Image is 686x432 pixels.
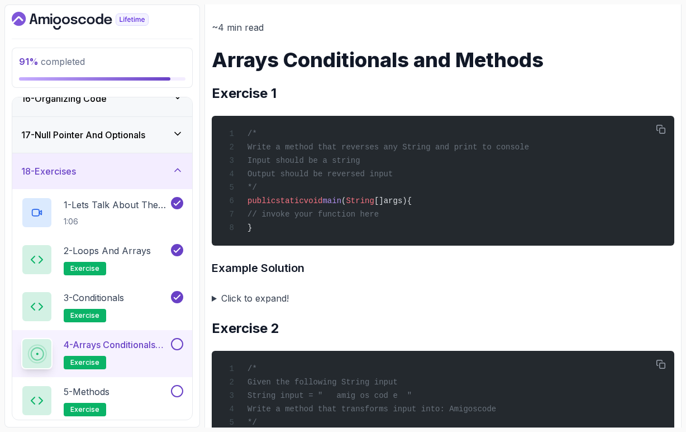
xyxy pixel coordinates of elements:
[374,196,412,205] span: []args){
[304,196,323,205] span: void
[322,196,341,205] span: main
[212,320,674,337] h2: Exercise 2
[21,128,145,142] h3: 17 - Null Pointer And Optionals
[247,391,412,400] span: String input = " amig os cod e "
[247,196,275,205] span: public
[12,12,174,30] a: Dashboard
[21,338,183,369] button: 4-Arrays Conditionals and Methodsexercise
[346,196,374,205] span: String
[212,84,674,102] h2: Exercise 1
[212,49,674,71] h1: Arrays Conditionals and Methods
[12,153,192,189] button: 18-Exercises
[247,170,393,179] span: Output should be reversed input
[275,196,303,205] span: static
[247,143,529,152] span: Write a method that reverses any String and print to console
[70,358,99,367] span: exercise
[341,196,346,205] span: (
[21,92,107,105] h3: 16 - Organizing Code
[21,197,183,228] button: 1-Lets Talk About The Exercises1:06
[212,20,674,35] p: ~4 min read
[64,244,151,257] p: 2 - Loops and Arrays
[247,405,496,414] span: Write a method that transforms input into: Amigoscode
[64,385,109,398] p: 5 - Methods
[247,223,252,232] span: }
[64,291,124,304] p: 3 - Conditionals
[64,338,169,351] p: 4 - Arrays Conditionals and Methods
[19,56,85,67] span: completed
[12,117,192,153] button: 17-Null Pointer And Optionals
[21,244,183,275] button: 2-Loops and Arraysexercise
[70,311,99,320] span: exercise
[21,385,183,416] button: 5-Methodsexercise
[247,156,360,165] span: Input should be a string
[12,81,192,116] button: 16-Organizing Code
[212,259,674,277] h3: Example Solution
[64,198,169,212] p: 1 - Lets Talk About The Exercises
[21,291,183,322] button: 3-Conditionalsexercise
[70,405,99,414] span: exercise
[19,56,39,67] span: 91 %
[64,216,169,227] p: 1:06
[247,210,379,219] span: // invoke your function here
[247,378,398,387] span: Given the following String input
[21,165,76,178] h3: 18 - Exercises
[212,290,674,306] summary: Click to expand!
[70,264,99,273] span: exercise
